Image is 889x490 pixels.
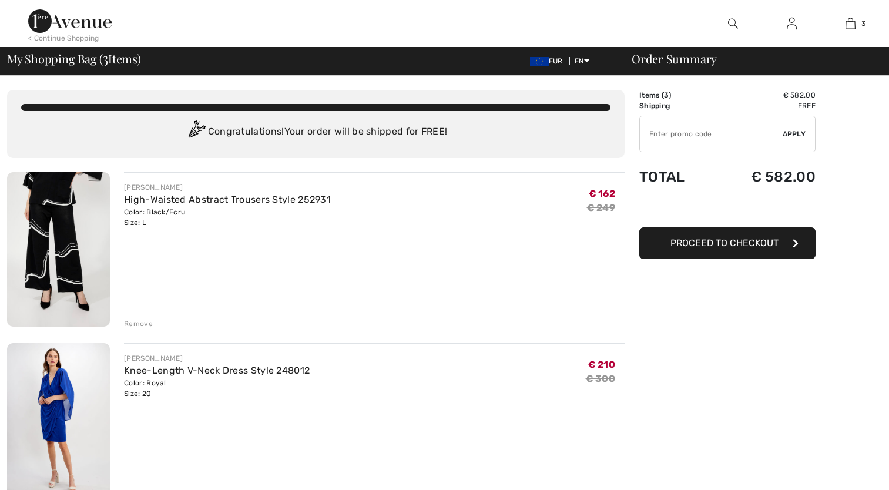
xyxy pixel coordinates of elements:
span: My Shopping Bag ( Items) [7,53,141,65]
span: 3 [664,91,669,99]
a: Knee-Length V-Neck Dress Style 248012 [124,365,310,376]
img: My Bag [846,16,856,31]
a: High-Waisted Abstract Trousers Style 252931 [124,194,331,205]
div: Order Summary [618,53,882,65]
iframe: PayPal [639,197,816,223]
img: High-Waisted Abstract Trousers Style 252931 [7,172,110,327]
s: € 249 [587,202,616,213]
span: Apply [783,129,806,139]
span: 3 [103,50,108,65]
span: 3 [861,18,865,29]
span: EUR [530,57,568,65]
img: Congratulation2.svg [184,120,208,144]
td: Items ( ) [639,90,712,100]
td: Free [712,100,816,111]
button: Proceed to Checkout [639,227,816,259]
div: Congratulations! Your order will be shipped for FREE! [21,120,610,144]
div: Color: Black/Ecru Size: L [124,207,331,228]
img: 1ère Avenue [28,9,112,33]
div: Color: Royal Size: 20 [124,378,310,399]
div: [PERSON_NAME] [124,182,331,193]
td: € 582.00 [712,90,816,100]
img: Euro [530,57,549,66]
td: € 582.00 [712,157,816,197]
a: 3 [821,16,879,31]
img: search the website [728,16,738,31]
span: € 162 [589,188,616,199]
input: Promo code [640,116,783,152]
td: Shipping [639,100,712,111]
span: EN [575,57,589,65]
img: My Info [787,16,797,31]
span: € 210 [588,359,616,370]
s: € 300 [586,373,616,384]
td: Total [639,157,712,197]
span: Proceed to Checkout [670,237,779,249]
a: Sign In [777,16,806,31]
div: [PERSON_NAME] [124,353,310,364]
div: Remove [124,318,153,329]
div: < Continue Shopping [28,33,99,43]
